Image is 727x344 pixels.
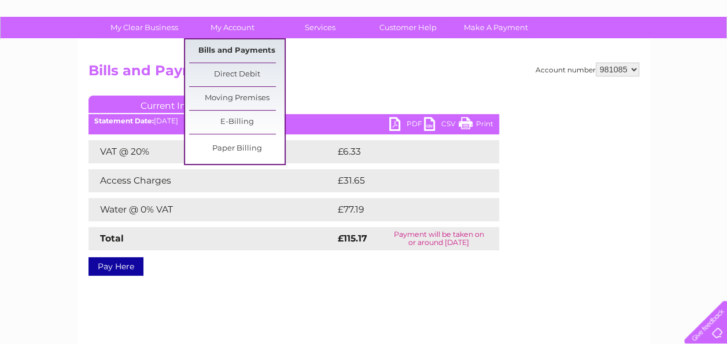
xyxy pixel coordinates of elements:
a: Paper Billing [189,137,285,160]
a: PDF [389,117,424,134]
h2: Bills and Payments [88,63,639,85]
div: [DATE] [88,117,499,125]
td: £77.19 [335,198,474,221]
a: Pay Here [88,257,143,276]
td: Payment will be taken on or around [DATE] [379,227,499,250]
a: My Clear Business [97,17,192,38]
div: Clear Business is a trading name of Verastar Limited (registered in [GEOGRAPHIC_DATA] No. 3667643... [91,6,637,56]
a: Customer Help [360,17,456,38]
a: Current Invoice [88,96,262,113]
a: Services [272,17,368,38]
a: 0333 014 3131 [509,6,589,20]
td: VAT @ 20% [88,140,335,163]
a: Log out [689,49,716,58]
a: Energy [552,49,578,58]
td: £31.65 [335,169,475,192]
a: Telecoms [585,49,619,58]
a: Make A Payment [448,17,544,38]
a: Contact [650,49,678,58]
b: Statement Date: [94,116,154,125]
strong: £115.17 [338,233,367,244]
div: Account number [536,63,639,76]
a: Bills and Payments [189,39,285,63]
a: Blog [626,49,643,58]
a: My Account [184,17,280,38]
td: Water @ 0% VAT [88,198,335,221]
a: Print [459,117,493,134]
td: £6.33 [335,140,472,163]
a: E-Billing [189,111,285,134]
a: Moving Premises [189,87,285,110]
img: logo.png [25,30,84,65]
td: Access Charges [88,169,335,192]
a: Water [523,49,545,58]
a: CSV [424,117,459,134]
a: Direct Debit [189,63,285,86]
strong: Total [100,233,124,244]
